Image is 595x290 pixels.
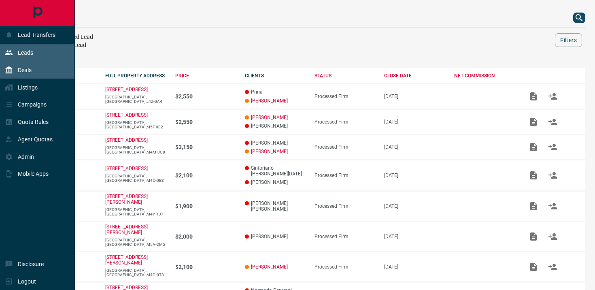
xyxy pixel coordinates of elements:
span: Add / View Documents [524,203,543,209]
a: [PERSON_NAME] [251,98,288,104]
span: Add / View Documents [524,93,543,99]
a: [STREET_ADDRESS] [105,137,148,143]
div: Processed Firm [314,173,376,178]
a: [PERSON_NAME] [251,264,288,270]
span: Add / View Documents [524,264,543,269]
p: [PERSON_NAME] [245,234,306,239]
p: $2,550 [175,119,237,125]
p: Prina [245,89,306,95]
a: [STREET_ADDRESS] [105,87,148,92]
p: [PERSON_NAME] [PERSON_NAME] [245,200,306,212]
p: [GEOGRAPHIC_DATA],[GEOGRAPHIC_DATA],L4Z-0A4 [105,95,167,104]
p: [GEOGRAPHIC_DATA],[GEOGRAPHIC_DATA],M5T-0E2 [105,120,167,129]
p: [DATE] [384,264,446,270]
span: Match Clients [543,144,563,149]
span: Add / View Documents [524,172,543,178]
div: Processed Firm [314,203,376,209]
p: [DATE] [384,173,446,178]
span: Add / View Documents [524,119,543,124]
p: [GEOGRAPHIC_DATA],[GEOGRAPHIC_DATA],M4M-0C8 [105,145,167,154]
span: Match Clients [543,233,563,239]
div: Processed Firm [314,144,376,150]
p: [PERSON_NAME] [245,140,306,146]
p: [DATE] [384,94,446,99]
p: Sinforiano [PERSON_NAME][DATE] [245,165,306,177]
div: Processed Firm [314,234,376,239]
a: [STREET_ADDRESS][PERSON_NAME] [105,194,148,205]
div: STATUS [314,73,376,79]
a: [STREET_ADDRESS] [105,166,148,171]
div: FULL PROPERTY ADDRESS [105,73,167,79]
button: Filters [555,33,582,47]
a: [STREET_ADDRESS] [105,112,148,118]
div: CLIENTS [245,73,306,79]
span: Add / View Documents [524,233,543,239]
div: CLOSE DATE [384,73,446,79]
p: $3,150 [175,144,237,150]
span: Match Clients [543,172,563,178]
p: [DATE] [384,119,446,125]
a: [PERSON_NAME] [251,115,288,120]
div: Processed Firm [314,94,376,99]
span: Add / View Documents [524,144,543,149]
div: PRICE [175,73,237,79]
p: $2,550 [175,93,237,100]
div: Processed Firm [314,119,376,125]
span: Match Clients [543,119,563,124]
span: Match Clients [543,264,563,269]
div: NET COMMISSION [454,73,516,79]
div: Processed Firm [314,264,376,270]
p: [GEOGRAPHIC_DATA],[GEOGRAPHIC_DATA],M5A-2M5 [105,238,167,247]
p: $2,100 [175,172,237,179]
p: [GEOGRAPHIC_DATA],[GEOGRAPHIC_DATA],M4C-0B3 [105,174,167,183]
span: Match Clients [543,203,563,209]
a: [PERSON_NAME] [251,149,288,154]
p: [GEOGRAPHIC_DATA],[GEOGRAPHIC_DATA],M4C-0T3 [105,268,167,277]
span: Match Clients [543,93,563,99]
a: [STREET_ADDRESS][PERSON_NAME] [105,224,148,235]
p: $2,000 [175,233,237,240]
p: [PERSON_NAME] [245,123,306,129]
p: [PERSON_NAME] [245,179,306,185]
p: [DATE] [384,203,446,209]
p: $1,900 [175,203,237,209]
p: [DATE] [384,144,446,150]
p: [GEOGRAPHIC_DATA],[GEOGRAPHIC_DATA],M4Y-1J7 [105,207,167,216]
p: $2,100 [175,264,237,270]
button: search button [573,13,585,23]
a: [STREET_ADDRESS][PERSON_NAME] [105,254,148,266]
p: [DATE] [384,234,446,239]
